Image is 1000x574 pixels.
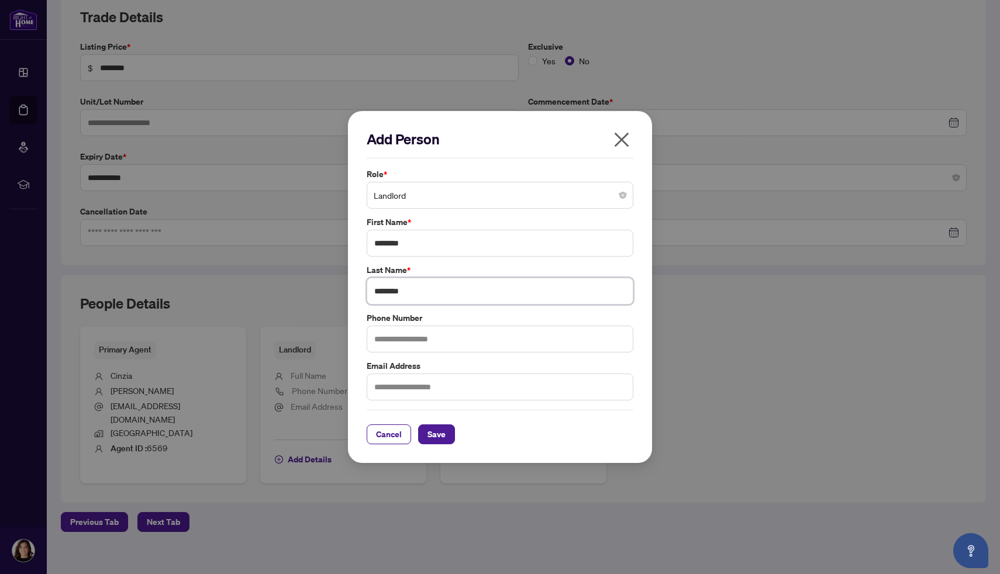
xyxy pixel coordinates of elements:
[367,359,633,372] label: Email Address
[427,425,446,444] span: Save
[418,424,455,444] button: Save
[367,424,411,444] button: Cancel
[612,130,631,149] span: close
[367,264,633,276] label: Last Name
[367,130,633,148] h2: Add Person
[367,216,633,229] label: First Name
[953,533,988,568] button: Open asap
[367,168,633,181] label: Role
[367,312,633,324] label: Phone Number
[619,192,626,199] span: close-circle
[374,184,626,206] span: Landlord
[376,425,402,444] span: Cancel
